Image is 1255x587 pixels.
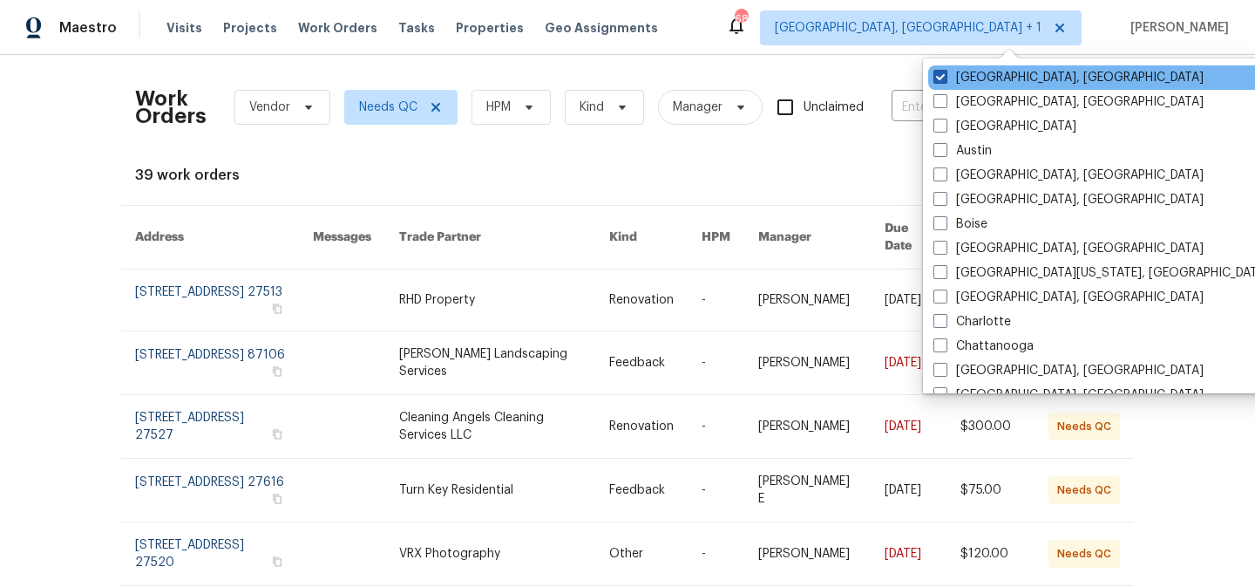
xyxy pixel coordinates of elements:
th: Messages [299,206,385,270]
label: [GEOGRAPHIC_DATA], [GEOGRAPHIC_DATA] [933,167,1204,184]
div: 39 work orders [135,167,1120,184]
label: [GEOGRAPHIC_DATA], [GEOGRAPHIC_DATA] [933,362,1204,379]
td: VRX Photography [385,522,595,586]
th: Manager [744,206,871,270]
h2: Work Orders [135,90,207,125]
button: Copy Address [269,554,285,570]
span: [GEOGRAPHIC_DATA], [GEOGRAPHIC_DATA] + 1 [775,19,1041,37]
label: [GEOGRAPHIC_DATA], [GEOGRAPHIC_DATA] [933,191,1204,208]
span: Needs QC [359,99,417,116]
td: - [688,395,744,459]
span: HPM [486,99,511,116]
td: Feedback [595,331,688,395]
button: Copy Address [269,364,285,379]
td: Renovation [595,270,688,331]
th: Trade Partner [385,206,595,270]
span: Kind [580,99,604,116]
span: Maestro [59,19,117,37]
span: Projects [223,19,277,37]
button: Copy Address [269,491,285,507]
td: - [688,459,744,522]
span: Work Orders [298,19,377,37]
td: [PERSON_NAME] Landscaping Services [385,331,595,395]
span: Manager [673,99,722,116]
td: [PERSON_NAME] [744,270,871,331]
td: [PERSON_NAME] [744,331,871,395]
td: Renovation [595,395,688,459]
span: Tasks [398,22,435,34]
th: Due Date [871,206,946,270]
td: Turn Key Residential [385,459,595,522]
td: [PERSON_NAME] [744,522,871,586]
th: Address [121,206,299,270]
td: - [688,270,744,331]
span: Geo Assignments [545,19,658,37]
label: Austin [933,142,992,160]
label: Boise [933,215,987,233]
span: Visits [166,19,202,37]
td: Feedback [595,459,688,522]
td: - [688,522,744,586]
td: - [688,331,744,395]
span: [PERSON_NAME] [1123,19,1229,37]
span: Vendor [249,99,290,116]
button: Copy Address [269,301,285,317]
label: [GEOGRAPHIC_DATA] [933,118,1076,135]
label: [GEOGRAPHIC_DATA], [GEOGRAPHIC_DATA] [933,289,1204,306]
button: Copy Address [269,427,285,442]
label: Chattanooga [933,338,1034,355]
label: [GEOGRAPHIC_DATA], [GEOGRAPHIC_DATA] [933,93,1204,111]
input: Enter in an address [892,94,1066,121]
span: Unclaimed [804,99,864,117]
td: Cleaning Angels Cleaning Services LLC [385,395,595,459]
th: HPM [688,206,744,270]
td: Other [595,522,688,586]
label: [GEOGRAPHIC_DATA], [GEOGRAPHIC_DATA] [933,69,1204,86]
td: [PERSON_NAME] [744,395,871,459]
th: Kind [595,206,688,270]
div: 68 [735,10,747,28]
label: [GEOGRAPHIC_DATA], [GEOGRAPHIC_DATA] [933,240,1204,257]
td: RHD Property [385,270,595,331]
label: [GEOGRAPHIC_DATA], [GEOGRAPHIC_DATA] [933,386,1204,404]
td: [PERSON_NAME] E [744,459,871,522]
span: Properties [456,19,524,37]
label: Charlotte [933,313,1011,331]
